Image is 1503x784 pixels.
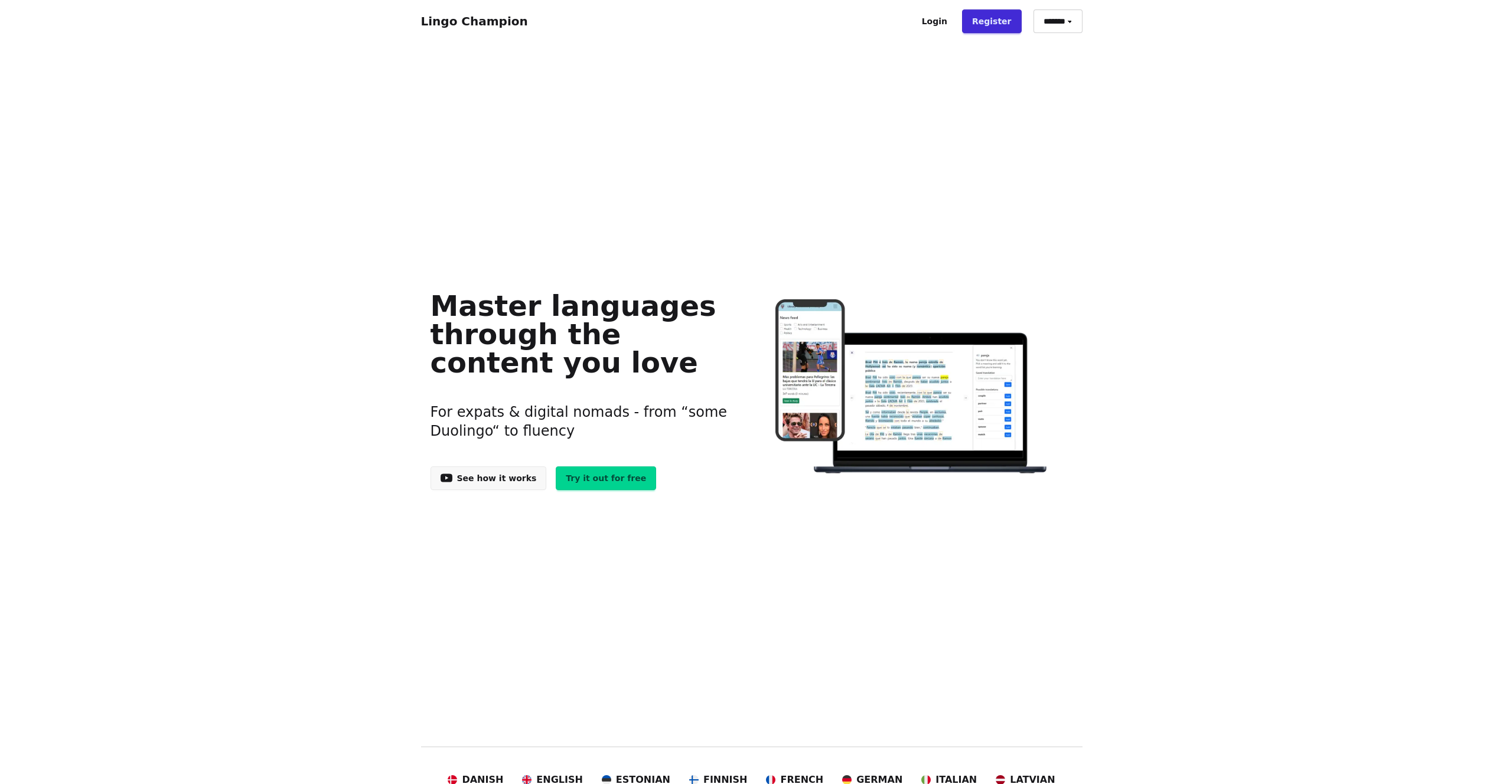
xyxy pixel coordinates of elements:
[962,9,1022,33] a: Register
[431,388,733,455] h3: For expats & digital nomads - from “some Duolingo“ to fluency
[752,299,1072,476] img: Learn languages online
[912,9,957,33] a: Login
[421,14,528,28] a: Lingo Champion
[431,466,547,490] a: See how it works
[431,292,733,377] h1: Master languages through the content you love
[556,466,656,490] a: Try it out for free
